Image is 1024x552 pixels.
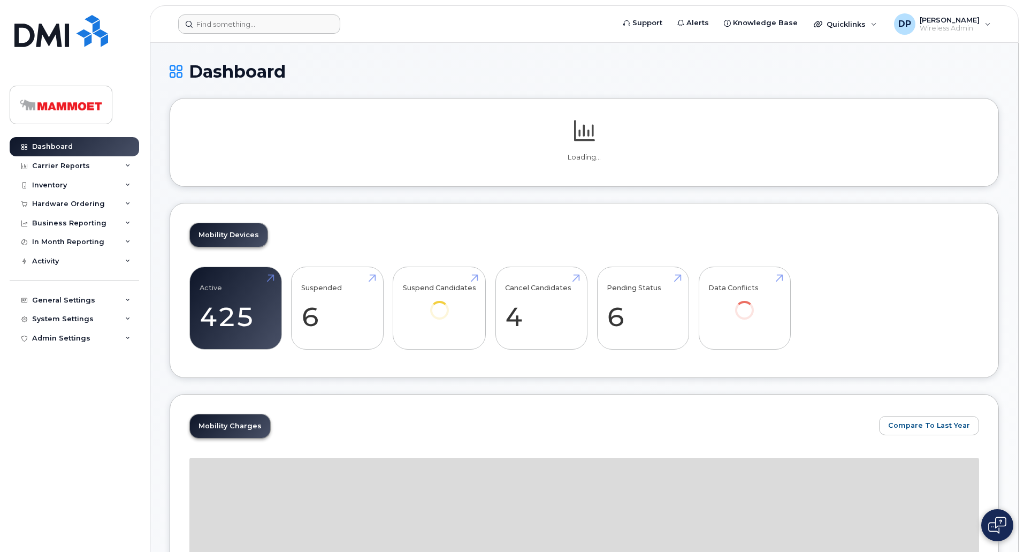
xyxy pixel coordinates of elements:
a: Suspended 6 [301,273,373,344]
a: Active 425 [200,273,272,344]
a: Data Conflicts [708,273,781,335]
span: Compare To Last Year [888,420,970,430]
p: Loading... [189,153,979,162]
h1: Dashboard [170,62,999,81]
img: Open chat [988,517,1006,534]
a: Mobility Devices [190,223,268,247]
button: Compare To Last Year [879,416,979,435]
a: Suspend Candidates [403,273,476,335]
a: Mobility Charges [190,414,270,438]
a: Cancel Candidates 4 [505,273,577,344]
a: Pending Status 6 [607,273,679,344]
